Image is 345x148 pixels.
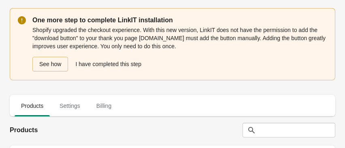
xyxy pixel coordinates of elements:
button: I have completed this step [72,57,146,71]
span: Products [15,99,50,113]
span: Billing [90,99,118,113]
div: Shopify upgraded the checkout experience. With this new version, LinkIT does not have the permiss... [32,25,327,72]
p: One more step to complete LinkIT installation [32,15,327,25]
span: Settings [53,99,87,113]
span: I have completed this step [75,61,141,67]
button: See how [32,57,68,71]
h2: Products [10,125,38,135]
